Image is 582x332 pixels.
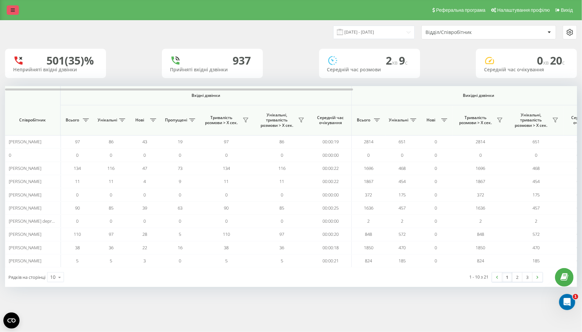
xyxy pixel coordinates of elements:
span: 90 [224,205,229,211]
span: 848 [365,231,372,237]
span: 97 [109,231,113,237]
span: 2 [386,53,399,68]
span: 0 [281,218,283,224]
span: 73 [178,165,182,171]
div: 937 [233,54,251,67]
span: 1636 [364,205,373,211]
span: 824 [365,258,372,264]
span: Унікальні [389,117,408,123]
span: 5 [281,258,283,264]
span: 0 [144,218,146,224]
span: 1636 [476,205,485,211]
span: 572 [533,231,540,237]
span: 110 [74,231,81,237]
span: 2 [368,218,370,224]
a: 1 [502,272,512,282]
span: 0 [179,258,181,264]
span: [PERSON_NAME] [9,165,41,171]
div: Прийняті вхідні дзвінки [170,67,255,73]
span: 468 [399,165,406,171]
span: 0 [110,218,112,224]
span: 468 [533,165,540,171]
span: 824 [477,258,484,264]
span: 0 [401,152,404,158]
span: 0 [225,152,228,158]
span: Рядків на сторінці [8,274,45,280]
span: [PERSON_NAME] [9,139,41,145]
span: 36 [109,245,113,251]
div: Неприйняті вхідні дзвінки [13,67,98,73]
span: 0 [281,192,283,198]
span: 0 [435,192,437,198]
span: 134 [223,165,230,171]
span: 0 [225,218,228,224]
span: 454 [399,178,406,184]
span: 38 [75,245,80,251]
span: 372 [365,192,372,198]
span: 2 [535,218,537,224]
span: 0 [535,152,537,158]
span: 86 [280,139,284,145]
span: 5 [225,258,228,264]
span: 11 [280,178,284,184]
div: 501 (35)% [46,54,94,67]
span: 651 [399,139,406,145]
span: 0 [179,218,181,224]
span: 1696 [476,165,485,171]
span: 1867 [476,178,485,184]
span: 5 [179,231,181,237]
span: Тривалість розмови > Х сек. [202,115,241,125]
td: 00:00:20 [310,228,352,241]
span: 22 [142,245,147,251]
span: c [562,59,565,66]
span: 43 [142,139,147,145]
span: 0 [435,258,437,264]
span: 848 [477,231,484,237]
span: 39 [142,205,147,211]
span: 1850 [364,245,373,251]
span: 47 [142,165,147,171]
span: Вхідні дзвінки [78,93,334,98]
span: 0 [144,152,146,158]
span: Унікальні, тривалість розмови > Х сек. [258,112,296,128]
a: 3 [522,272,533,282]
span: c [405,59,408,66]
iframe: Intercom live chat [559,294,575,310]
span: 0 [435,139,437,145]
span: 97 [224,139,229,145]
span: Унікальні [98,117,117,123]
span: 2814 [364,139,373,145]
td: 00:00:22 [310,175,352,188]
span: 0 [435,178,437,184]
span: 28 [142,231,147,237]
span: 0 [110,152,112,158]
span: 0 [435,245,437,251]
span: 0 [435,165,437,171]
span: 0 [435,152,437,158]
span: Унікальні, тривалість розмови > Х сек. [512,112,550,128]
span: 0 [225,192,228,198]
span: 11 [75,178,80,184]
span: 175 [399,192,406,198]
span: [PERSON_NAME] deprecate [9,218,62,224]
span: 19 [178,139,182,145]
span: Вихід [561,7,573,13]
span: 2 [479,218,482,224]
span: 134 [74,165,81,171]
td: 00:00:00 [310,148,352,161]
span: 9 [399,53,408,68]
button: Open CMP widget [3,312,20,329]
span: 85 [109,205,113,211]
span: 11 [109,178,113,184]
td: 00:00:22 [310,162,352,175]
span: 185 [533,258,540,264]
span: 185 [399,258,406,264]
span: Всього [355,117,372,123]
span: 0 [110,192,112,198]
span: [PERSON_NAME] [9,231,41,237]
td: 00:00:25 [310,201,352,215]
div: Середній час очікування [484,67,569,73]
span: 5 [110,258,112,264]
span: хв [392,59,399,66]
span: 0 [435,231,437,237]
